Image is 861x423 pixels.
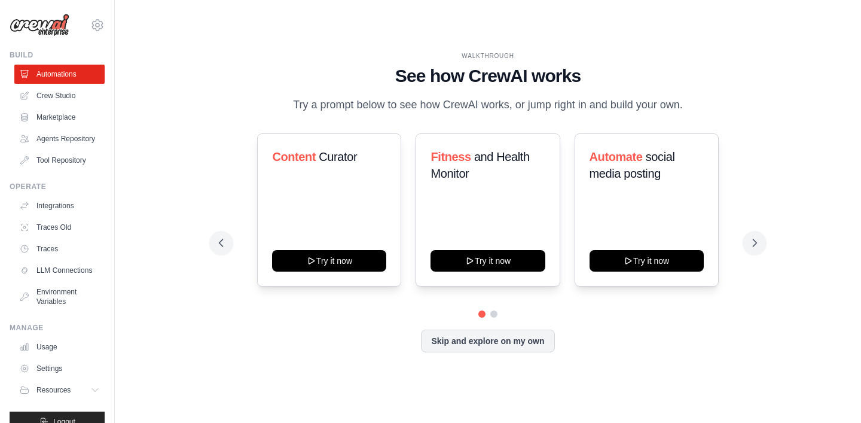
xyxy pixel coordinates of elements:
[272,150,316,163] span: Content
[421,330,554,352] button: Skip and explore on my own
[36,385,71,395] span: Resources
[219,65,756,87] h1: See how CrewAI works
[14,151,105,170] a: Tool Repository
[10,323,105,333] div: Manage
[10,14,69,36] img: Logo
[14,381,105,400] button: Resources
[430,150,471,163] span: Fitness
[430,150,529,180] span: and Health Monitor
[590,250,704,272] button: Try it now
[14,129,105,148] a: Agents Repository
[272,250,386,272] button: Try it now
[10,50,105,60] div: Build
[219,51,756,60] div: WALKTHROUGH
[14,337,105,357] a: Usage
[14,86,105,105] a: Crew Studio
[14,359,105,378] a: Settings
[14,108,105,127] a: Marketplace
[14,65,105,84] a: Automations
[319,150,357,163] span: Curator
[430,250,545,272] button: Try it now
[590,150,675,180] span: social media posting
[14,218,105,237] a: Traces Old
[287,96,689,114] p: Try a prompt below to see how CrewAI works, or jump right in and build your own.
[14,239,105,258] a: Traces
[14,196,105,215] a: Integrations
[10,182,105,191] div: Operate
[590,150,643,163] span: Automate
[14,282,105,311] a: Environment Variables
[14,261,105,280] a: LLM Connections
